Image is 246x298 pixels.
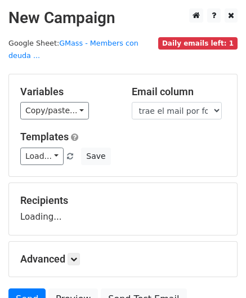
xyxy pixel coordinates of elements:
[20,194,226,224] div: Loading...
[8,39,138,60] a: GMass - Members con deuda ...
[158,39,238,47] a: Daily emails left: 1
[20,148,64,165] a: Load...
[20,102,89,119] a: Copy/paste...
[158,37,238,50] span: Daily emails left: 1
[8,8,238,28] h2: New Campaign
[132,86,226,98] h5: Email column
[8,39,138,60] small: Google Sheet:
[20,131,69,143] a: Templates
[20,194,226,207] h5: Recipients
[20,253,226,265] h5: Advanced
[20,86,115,98] h5: Variables
[81,148,110,165] button: Save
